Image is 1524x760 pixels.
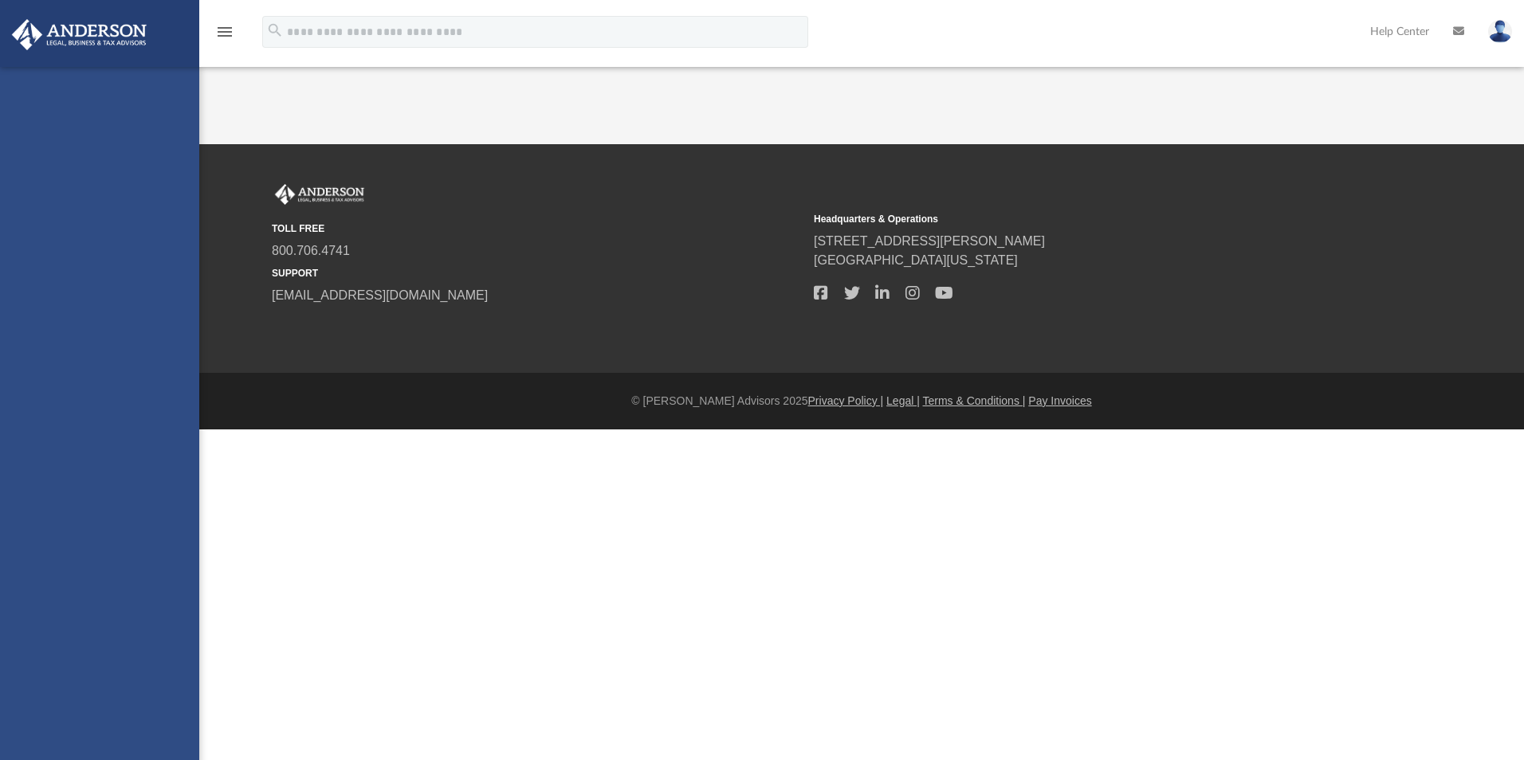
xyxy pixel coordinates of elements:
a: Privacy Policy | [808,394,884,407]
a: [GEOGRAPHIC_DATA][US_STATE] [814,253,1018,267]
a: [EMAIL_ADDRESS][DOMAIN_NAME] [272,288,488,302]
img: Anderson Advisors Platinum Portal [7,19,151,50]
img: User Pic [1488,20,1512,43]
a: menu [215,30,234,41]
a: [STREET_ADDRESS][PERSON_NAME] [814,234,1045,248]
small: Headquarters & Operations [814,212,1345,226]
a: Terms & Conditions | [923,394,1026,407]
a: Legal | [886,394,920,407]
i: search [266,22,284,39]
div: © [PERSON_NAME] Advisors 2025 [199,393,1524,409]
a: 800.706.4741 [272,244,350,257]
img: Anderson Advisors Platinum Portal [272,184,367,205]
small: SUPPORT [272,266,803,280]
a: Pay Invoices [1028,394,1091,407]
small: TOLL FREE [272,221,803,236]
i: menu [215,22,234,41]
